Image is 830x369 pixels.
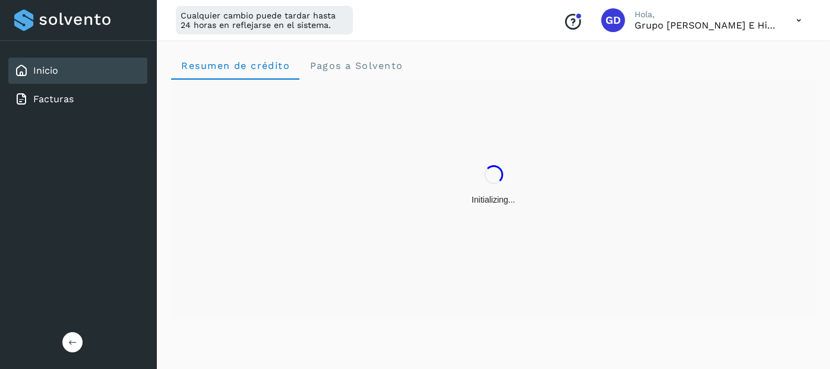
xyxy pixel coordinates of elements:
[33,65,58,76] a: Inicio
[181,60,290,71] span: Resumen de crédito
[176,6,353,34] div: Cualquier cambio puede tardar hasta 24 horas en reflejarse en el sistema.
[309,60,403,71] span: Pagos a Solvento
[635,20,777,31] p: Grupo Don Lipe e Hijos
[8,58,147,84] div: Inicio
[635,10,777,20] p: Hola,
[8,86,147,112] div: Facturas
[33,93,74,105] a: Facturas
